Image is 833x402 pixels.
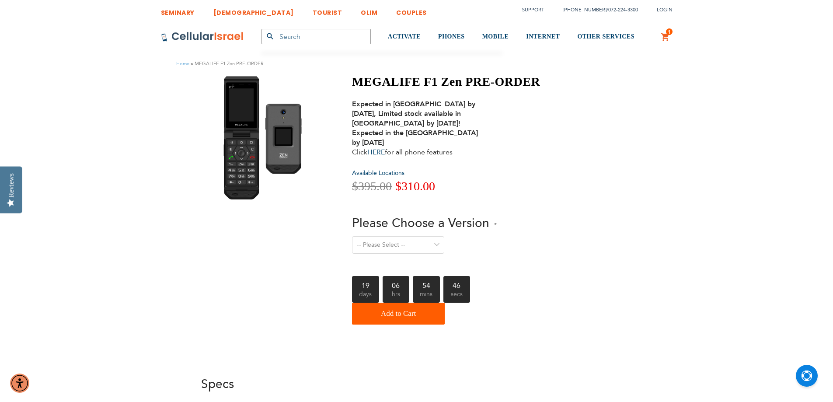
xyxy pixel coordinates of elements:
span: OTHER SERVICES [577,33,634,40]
a: OLIM [361,2,377,18]
a: Specs [201,376,234,392]
a: Home [176,60,189,67]
span: 1 [668,28,671,35]
li: / [554,3,638,16]
a: INTERNET [526,21,560,53]
img: Cellular Israel Logo [161,31,244,42]
span: Add to Cart [381,305,416,322]
div: Accessibility Menu [10,374,29,393]
a: [PHONE_NUMBER] [563,7,606,13]
a: TOURIST [313,2,342,18]
span: Login [657,7,673,13]
a: ACTIVATE [388,21,421,53]
span: mins [413,289,440,303]
span: days [352,289,379,303]
a: 1 [661,32,670,42]
span: ACTIVATE [388,33,421,40]
a: HERE [367,147,385,157]
a: MOBILE [482,21,509,53]
a: SEMINARY [161,2,195,18]
input: Search [261,29,371,44]
h1: MEGALIFE F1 Zen PRE-ORDER [352,74,540,89]
div: Click for all phone features [352,99,488,157]
b: 54 [413,276,440,289]
span: hrs [383,289,410,303]
span: secs [443,289,471,303]
a: Support [522,7,544,13]
button: Add to Cart [352,303,445,325]
a: 072-224-3300 [608,7,638,13]
b: 46 [443,276,471,289]
span: $395.00 [352,179,392,193]
span: Please Choose a Version [352,215,489,231]
a: OTHER SERVICES [577,21,634,53]
li: MEGALIFE F1 Zen PRE-ORDER [189,59,264,68]
span: MOBILE [482,33,509,40]
div: Reviews [7,173,15,197]
b: 06 [383,276,410,289]
span: PHONES [438,33,465,40]
span: INTERNET [526,33,560,40]
img: MEGALIFE F1 Zen PRE-ORDER [217,74,312,201]
b: 19 [352,276,379,289]
strong: Expected in [GEOGRAPHIC_DATA] by [DATE], Limited stock available in [GEOGRAPHIC_DATA] by [DATE]! ... [352,99,478,147]
a: [DEMOGRAPHIC_DATA] [213,2,294,18]
a: COUPLES [396,2,427,18]
span: $310.00 [395,179,435,193]
a: PHONES [438,21,465,53]
a: Available Locations [352,169,404,177]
